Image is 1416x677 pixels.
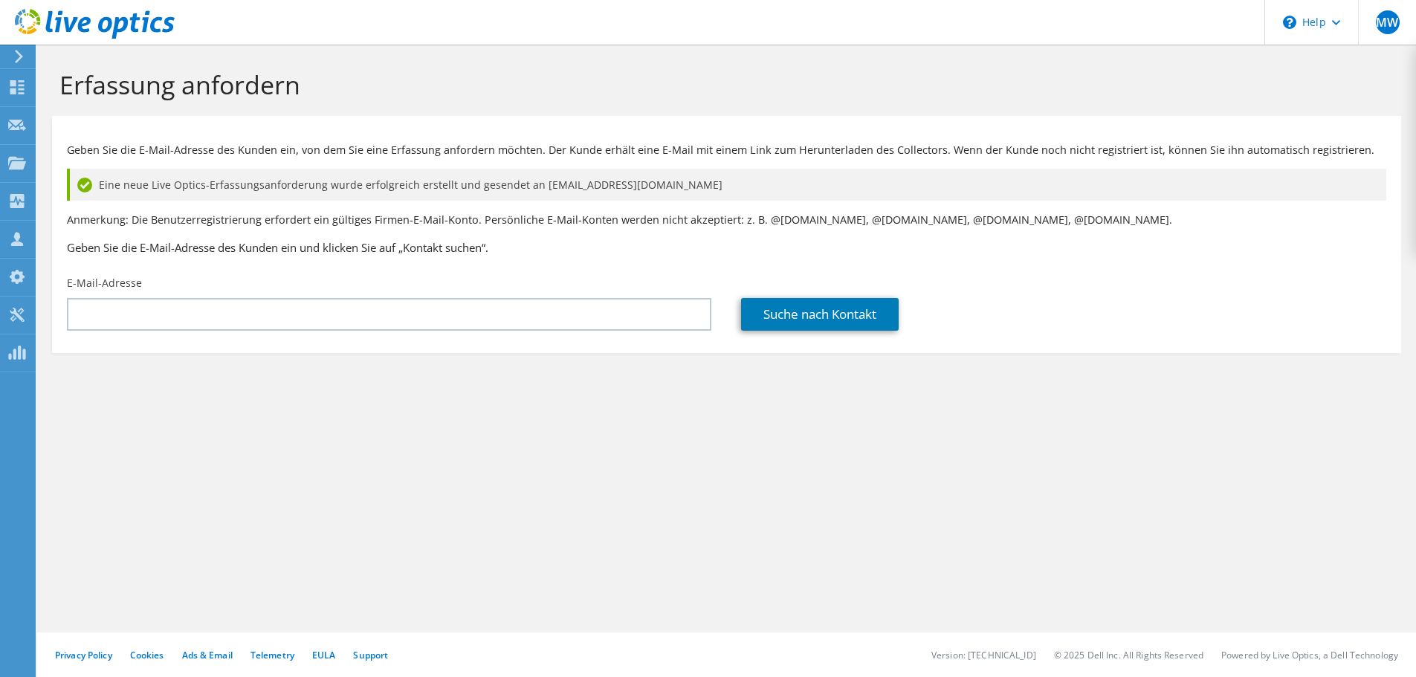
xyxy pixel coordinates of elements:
li: Powered by Live Optics, a Dell Technology [1221,649,1398,661]
a: Telemetry [250,649,294,661]
svg: \n [1283,16,1296,29]
li: © 2025 Dell Inc. All Rights Reserved [1054,649,1203,661]
a: Privacy Policy [55,649,112,661]
h1: Erfassung anfordern [59,69,1386,100]
a: EULA [312,649,335,661]
label: E-Mail-Adresse [67,276,142,291]
a: Suche nach Kontakt [741,298,899,331]
a: Cookies [130,649,164,661]
a: Support [353,649,388,661]
p: Geben Sie die E-Mail-Adresse des Kunden ein, von dem Sie eine Erfassung anfordern möchten. Der Ku... [67,142,1386,158]
a: Ads & Email [182,649,233,661]
span: Eine neue Live Optics-Erfassungsanforderung wurde erfolgreich erstellt und gesendet an [EMAIL_ADD... [99,177,722,193]
li: Version: [TECHNICAL_ID] [931,649,1036,661]
p: Anmerkung: Die Benutzerregistrierung erfordert ein gültiges Firmen-E-Mail-Konto. Persönliche E-Ma... [67,212,1386,228]
span: MW [1376,10,1400,34]
h3: Geben Sie die E-Mail-Adresse des Kunden ein und klicken Sie auf „Kontakt suchen“. [67,239,1386,256]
